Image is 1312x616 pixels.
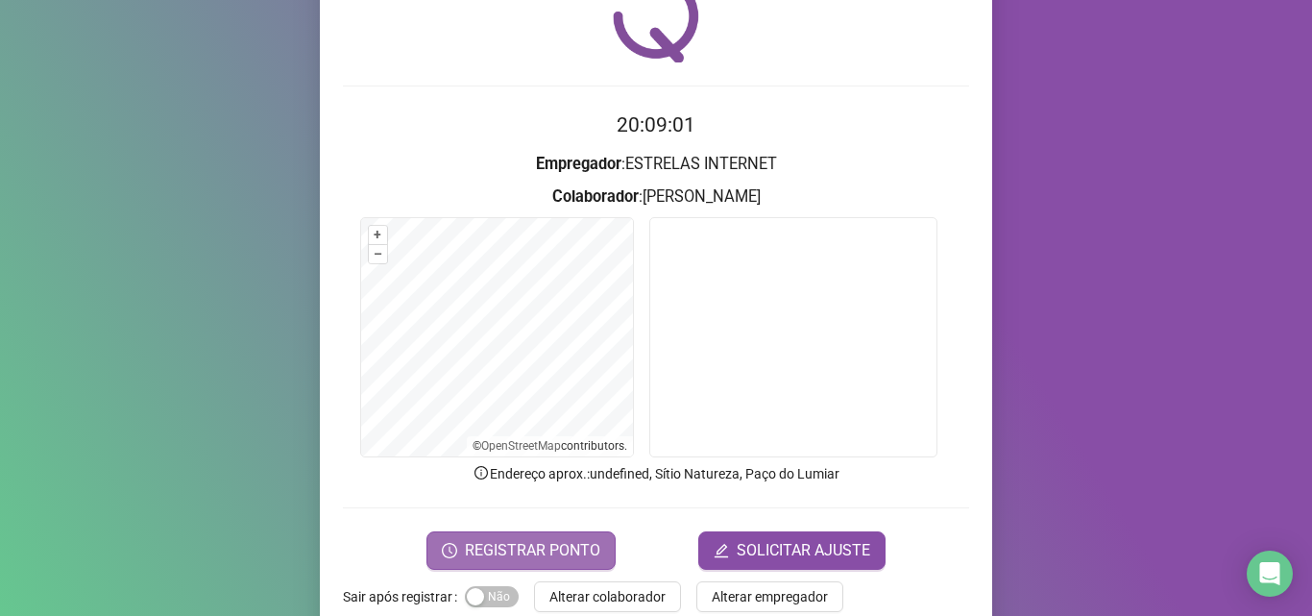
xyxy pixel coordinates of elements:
[534,581,681,612] button: Alterar colaborador
[473,464,490,481] span: info-circle
[369,245,387,263] button: –
[552,187,639,206] strong: Colaborador
[426,531,616,570] button: REGISTRAR PONTO
[696,581,843,612] button: Alterar empregador
[549,586,666,607] span: Alterar colaborador
[698,531,886,570] button: editSOLICITAR AJUSTE
[442,543,457,558] span: clock-circle
[617,113,695,136] time: 20:09:01
[369,226,387,244] button: +
[343,463,969,484] p: Endereço aprox. : undefined, Sítio Natureza, Paço do Lumiar
[343,185,969,209] h3: : [PERSON_NAME]
[473,439,627,453] li: © contributors.
[536,155,621,173] strong: Empregador
[465,539,600,562] span: REGISTRAR PONTO
[343,152,969,177] h3: : ESTRELAS INTERNET
[1247,551,1293,597] div: Open Intercom Messenger
[712,586,828,607] span: Alterar empregador
[481,439,561,453] a: OpenStreetMap
[714,543,729,558] span: edit
[343,581,465,612] label: Sair após registrar
[737,539,870,562] span: SOLICITAR AJUSTE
